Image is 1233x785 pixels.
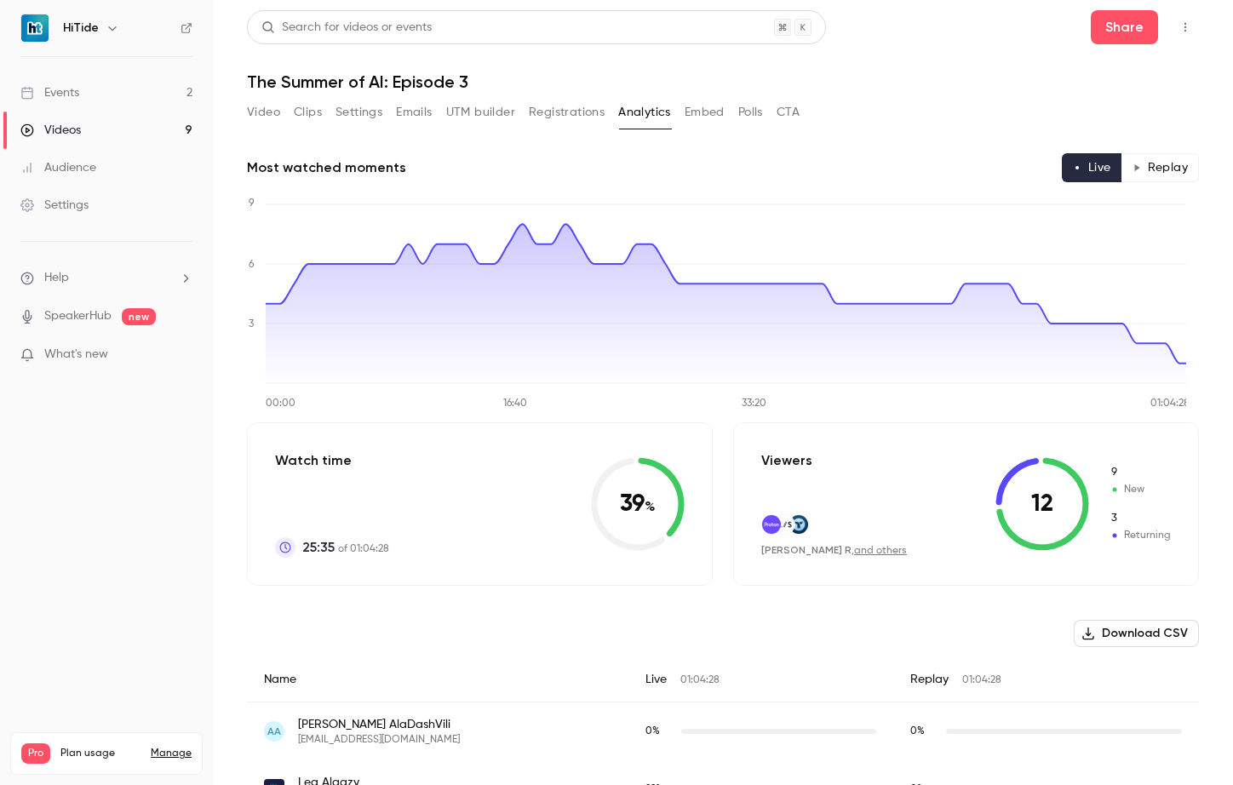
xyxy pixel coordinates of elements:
button: Live [1062,153,1122,182]
span: Returning [1110,511,1171,526]
span: New [1110,482,1171,497]
span: Pro [21,743,50,764]
span: [PERSON_NAME] AlaDashVili [298,716,460,733]
button: Polls [738,99,763,126]
div: Search for videos or events [261,19,432,37]
button: Embed [685,99,725,126]
span: AA [267,724,281,739]
tspan: 16:40 [503,398,527,409]
a: Manage [151,747,192,760]
span: [EMAIL_ADDRESS][DOMAIN_NAME] [298,733,460,747]
span: Live watch time [645,724,673,739]
p: Viewers [761,450,812,471]
a: SpeakerHub [44,307,112,325]
iframe: Noticeable Trigger [172,347,192,363]
div: Replay [893,657,1199,702]
span: Help [44,269,69,287]
img: pm.me [762,515,781,534]
button: CTA [777,99,800,126]
button: Share [1091,10,1158,44]
tspan: 9 [249,198,255,209]
span: New [1110,465,1171,480]
img: lunarsolargroup.com [776,515,794,534]
img: HiTide [21,14,49,42]
div: Videos [20,122,81,139]
tspan: 01:04:28 [1150,398,1190,409]
button: Download CSV [1074,620,1199,647]
a: and others [854,546,907,556]
span: Plan usage [60,747,141,760]
div: Settings [20,197,89,214]
tspan: 33:20 [742,398,766,409]
p: of 01:04:28 [302,537,389,558]
button: Emails [396,99,432,126]
span: Returning [1110,528,1171,543]
span: new [122,308,156,325]
span: What's new [44,346,108,364]
h6: HiTide [63,20,99,37]
span: 25:35 [302,537,335,558]
img: triplewhale.com [789,515,808,534]
tspan: 6 [249,260,255,270]
button: Video [247,99,280,126]
li: help-dropdown-opener [20,269,192,287]
span: 0 % [645,726,660,736]
span: [PERSON_NAME] R [761,544,852,556]
tspan: 3 [249,319,254,329]
tspan: 00:00 [266,398,295,409]
span: Replay watch time [910,724,938,739]
p: Watch time [275,450,389,471]
button: Top Bar Actions [1172,14,1199,41]
div: , [761,543,907,558]
span: 01:04:28 [680,675,720,685]
span: 01:04:28 [962,675,1001,685]
div: Events [20,84,79,101]
button: Settings [335,99,382,126]
div: Live [628,657,893,702]
div: Audience [20,159,96,176]
h2: Most watched moments [247,158,406,178]
button: Replay [1121,153,1199,182]
button: Analytics [618,99,671,126]
button: Registrations [529,99,605,126]
div: anathemodelnyc@gmail.com [247,702,1199,761]
span: 0 % [910,726,925,736]
div: Name [247,657,628,702]
button: UTM builder [446,99,515,126]
h1: The Summer of AI: Episode 3 [247,72,1199,92]
button: Clips [294,99,322,126]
